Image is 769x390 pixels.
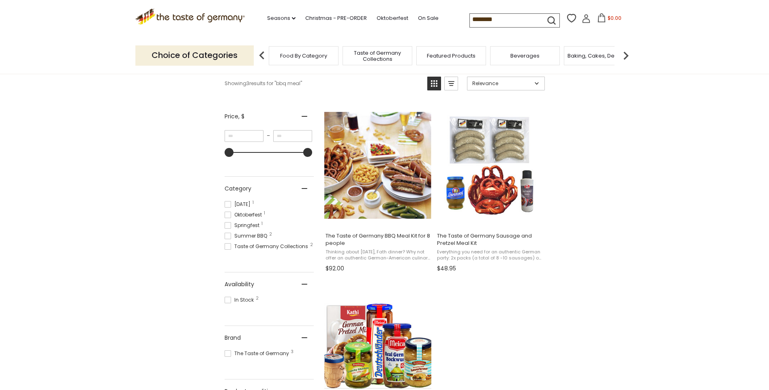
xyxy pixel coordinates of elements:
button: $0.00 [592,13,627,26]
a: On Sale [418,14,439,23]
a: Beverages [510,53,540,59]
span: 1 [261,222,263,226]
a: Sort options [467,77,545,90]
span: Brand [225,334,241,342]
a: Food By Category [280,53,327,59]
span: 3 [291,350,293,354]
span: Category [225,184,251,193]
a: View grid mode [427,77,441,90]
span: $48.95 [437,264,456,273]
a: Oktoberfest [377,14,408,23]
a: Seasons [267,14,296,23]
img: next arrow [618,47,634,64]
a: The Taste of Germany Sausage and Pretzel Meal Kit [436,105,543,275]
img: previous arrow [254,47,270,64]
span: The Taste of Germany [225,350,291,357]
span: , $ [238,112,244,120]
span: Springfest [225,222,262,229]
span: 2 [310,243,313,247]
a: View list mode [444,77,458,90]
span: In Stock [225,296,256,304]
span: Relevance [472,80,532,87]
a: Featured Products [427,53,476,59]
span: Availability [225,280,254,289]
span: 1 [253,201,254,205]
a: Baking, Cakes, Desserts [568,53,630,59]
a: Christmas - PRE-ORDER [305,14,367,23]
span: Oktoberfest [225,211,264,219]
span: Everything you need for an authentic German party: 2x packs (a total of 8 -10 sausages) of The Ta... [437,249,542,261]
a: Taste of Germany Collections [345,50,410,62]
span: Price [225,112,244,121]
p: Choice of Categories [135,45,254,65]
img: The Taste of Germany Sausage and Pretzel Meal Kit [436,112,543,219]
span: The Taste of Germany Sausage and Pretzel Meal Kit [437,232,542,247]
span: 2 [269,232,272,236]
span: $0.00 [608,15,621,21]
b: 3 [246,80,249,87]
span: 1 [264,211,265,215]
span: Thinking about [DATE], Fath dinner? Why not offer an authentic German-American culinary experienc... [326,249,431,261]
span: [DATE] [225,201,253,208]
input: Maximum value [273,130,312,142]
span: 2 [256,296,259,300]
div: Showing results for " " [225,77,421,90]
span: Taste of Germany Collections [225,243,311,250]
input: Minimum value [225,130,263,142]
span: The Taste of Germany BBQ Meal Kit for 8 people [326,232,431,247]
span: – [263,132,273,139]
img: The Taste of Germany BBQ Meal Kit for 8 people [324,112,432,219]
span: $92.00 [326,264,344,273]
span: Summer BBQ [225,232,270,240]
a: The Taste of Germany BBQ Meal Kit for 8 people [324,105,432,275]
